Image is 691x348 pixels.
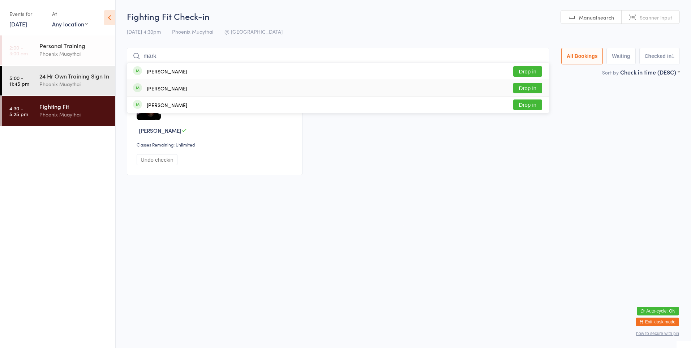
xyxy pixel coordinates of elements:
[139,127,181,134] span: [PERSON_NAME]
[606,48,635,64] button: Waiting
[639,48,680,64] button: Checked in1
[2,66,115,96] a: 5:00 -11:45 pm24 Hr Own Training Sign InPhoenix Muaythai
[9,8,45,20] div: Events for
[513,83,542,93] button: Drop in
[620,68,680,76] div: Check in time (DESC)
[513,66,542,77] button: Drop in
[224,28,283,35] span: @ [GEOGRAPHIC_DATA]
[39,80,109,88] div: Phoenix Muaythai
[137,141,295,148] div: Classes Remaining: Unlimited
[127,48,549,64] input: Search
[147,68,187,74] div: [PERSON_NAME]
[9,75,29,86] time: 5:00 - 11:45 pm
[9,105,28,117] time: 4:30 - 5:25 pm
[671,53,674,59] div: 1
[579,14,614,21] span: Manual search
[39,110,109,119] div: Phoenix Muaythai
[52,8,88,20] div: At
[9,20,27,28] a: [DATE]
[602,69,619,76] label: Sort by
[640,14,672,21] span: Scanner input
[561,48,603,64] button: All Bookings
[513,99,542,110] button: Drop in
[39,42,109,50] div: Personal Training
[127,28,161,35] span: [DATE] 4:30pm
[39,50,109,58] div: Phoenix Muaythai
[39,72,109,80] div: 24 Hr Own Training Sign In
[127,10,680,22] h2: Fighting Fit Check-in
[636,331,679,336] button: how to secure with pin
[9,44,28,56] time: 2:00 - 3:00 am
[2,96,115,126] a: 4:30 -5:25 pmFighting FitPhoenix Muaythai
[39,102,109,110] div: Fighting Fit
[172,28,213,35] span: Phoenix Muaythai
[2,35,115,65] a: 2:00 -3:00 amPersonal TrainingPhoenix Muaythai
[147,102,187,108] div: [PERSON_NAME]
[636,318,679,326] button: Exit kiosk mode
[137,154,177,165] button: Undo checkin
[52,20,88,28] div: Any location
[147,85,187,91] div: [PERSON_NAME]
[637,307,679,315] button: Auto-cycle: ON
